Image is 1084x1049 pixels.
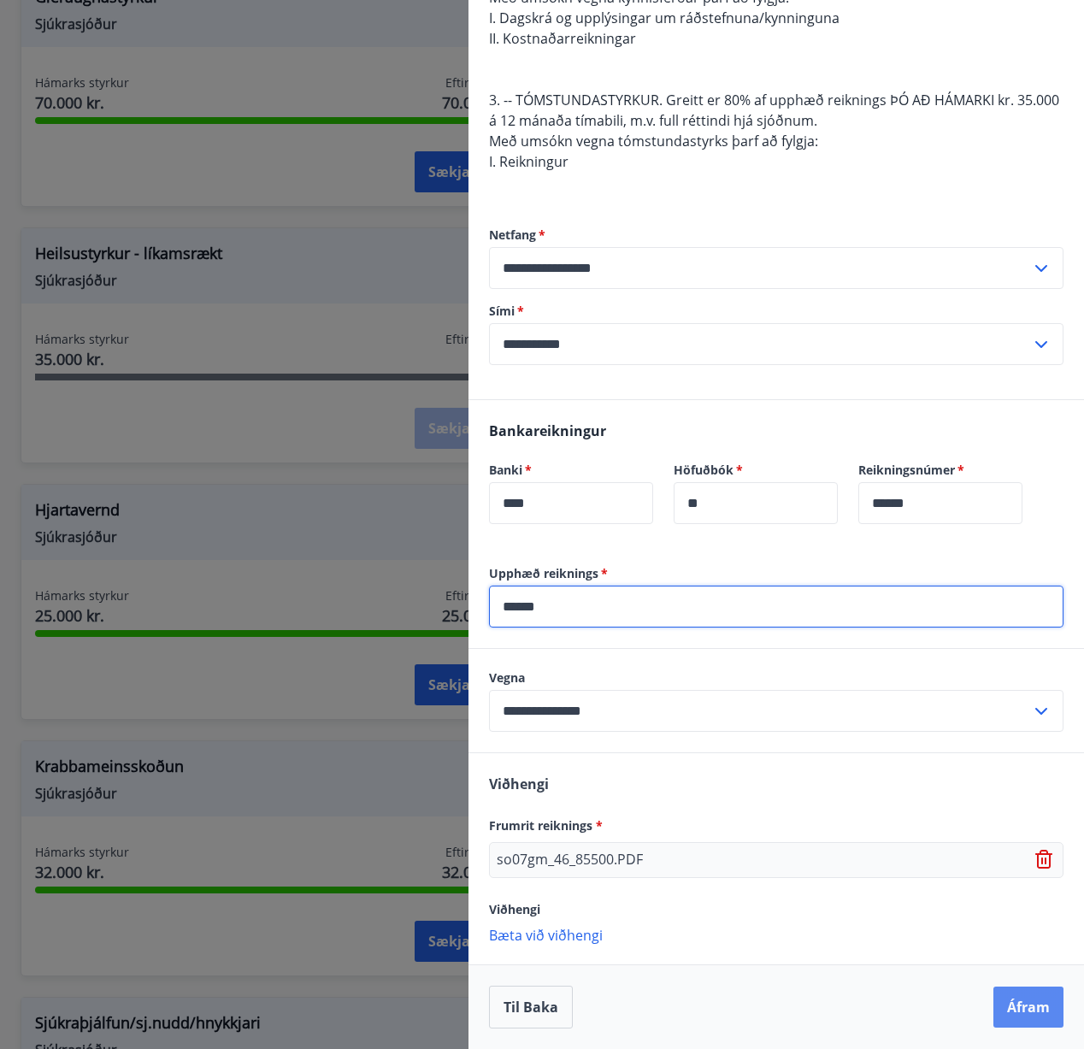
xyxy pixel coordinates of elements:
[497,850,643,870] p: so07gm_46_85500.PDF
[489,926,1063,943] p: Bæta við viðhengi
[858,462,1022,479] label: Reikningsnúmer
[489,986,573,1028] button: Til baka
[489,775,549,793] span: Viðhengi
[489,132,818,150] span: Með umsókn vegna tómstundastyrks þarf að fylgja:
[489,901,540,917] span: Viðhengi
[489,586,1063,628] div: Upphæð reiknings
[489,421,606,440] span: Bankareikningur
[489,669,1063,687] label: Vegna
[489,462,653,479] label: Banki
[489,303,1063,320] label: Sími
[489,152,569,171] span: I. Reikningur
[489,565,1063,582] label: Upphæð reiknings
[489,91,1059,130] span: 3. -- TÓMSTUNDASTYRKUR. Greitt er 80% af upphæð reiknings ÞÓ AÐ HÁMARKI kr. 35.000 á 12 mánaða tí...
[489,29,636,48] span: II. Kostnaðarreikningar
[489,227,1063,244] label: Netfang
[489,817,603,834] span: Frumrit reiknings
[993,987,1063,1028] button: Áfram
[674,462,838,479] label: Höfuðbók
[489,9,840,27] span: I. Dagskrá og upplýsingar um ráðstefnuna/kynninguna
